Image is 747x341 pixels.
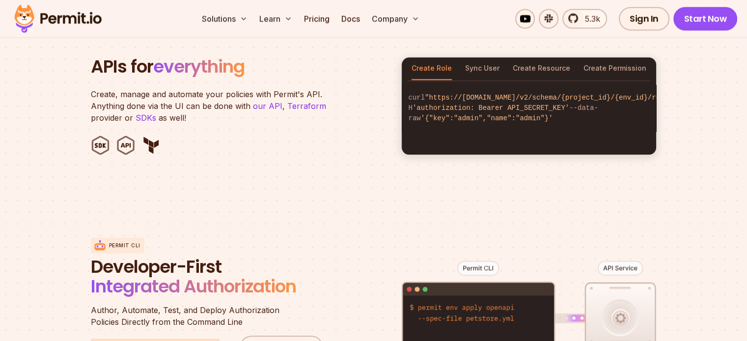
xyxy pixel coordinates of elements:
[368,9,423,28] button: Company
[421,114,553,122] span: '{"key":"admin","name":"admin"}'
[255,9,296,28] button: Learn
[136,113,156,123] a: SDKs
[579,13,600,25] span: 5.3k
[198,9,251,28] button: Solutions
[619,7,669,30] a: Sign In
[337,9,364,28] a: Docs
[465,57,499,80] button: Sync User
[413,104,569,112] span: 'authorization: Bearer API_SECRET_KEY'
[562,9,607,28] a: 5.3k
[91,88,336,124] p: Create, manage and automate your policies with Permit's API. Anything done via the UI can be done...
[91,304,327,316] span: Author, Automate, Test, and Deploy Authorization
[91,257,327,277] span: Developer-First
[153,54,245,79] span: everything
[402,85,656,131] code: curl -H --data-raw
[673,7,738,30] a: Start Now
[583,57,646,80] button: Create Permission
[91,304,327,328] p: Policies Directly from the Command Line
[109,242,140,249] p: Permit CLI
[91,274,296,299] span: Integrated Authorization
[425,94,676,102] span: "https://[DOMAIN_NAME]/v2/schema/{project_id}/{env_id}/roles"
[91,57,389,77] h2: APIs for
[10,2,106,35] img: Permit logo
[513,57,570,80] button: Create Resource
[412,57,452,80] button: Create Role
[253,101,282,111] a: our API
[300,9,333,28] a: Pricing
[287,101,326,111] a: Terraform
